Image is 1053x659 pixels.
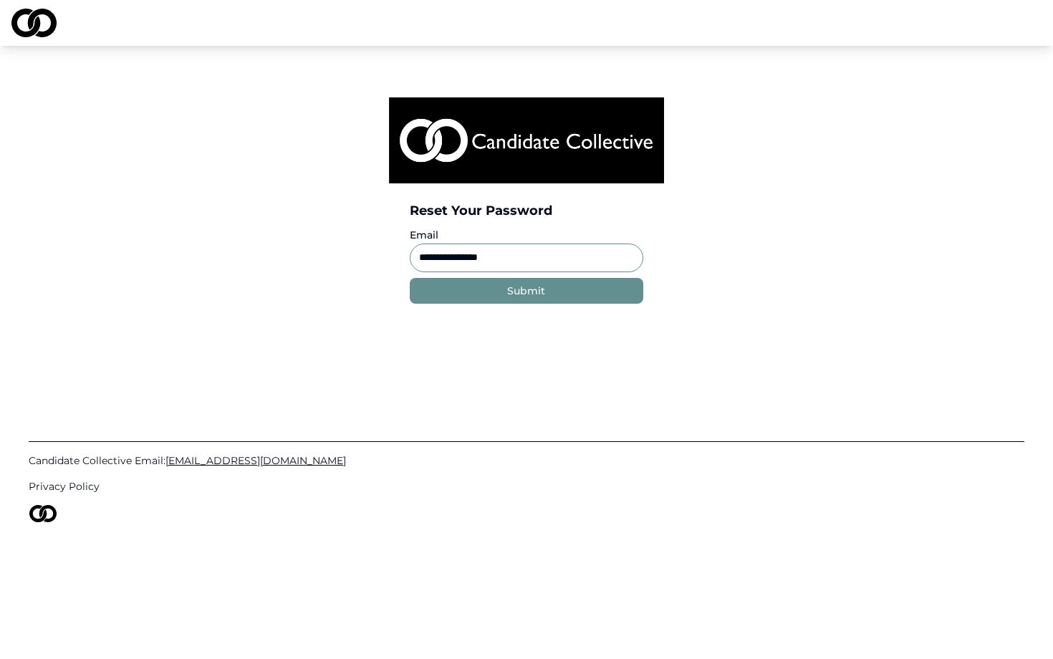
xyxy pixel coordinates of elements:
a: Candidate Collective Email:[EMAIL_ADDRESS][DOMAIN_NAME] [29,453,1024,468]
button: Submit [410,278,643,304]
div: Reset Your Password [410,201,643,221]
img: logo [11,9,57,37]
div: Submit [507,284,545,298]
a: Privacy Policy [29,479,1024,494]
label: Email [410,229,438,241]
img: logo [29,505,57,522]
img: logo [389,97,664,183]
span: [EMAIL_ADDRESS][DOMAIN_NAME] [165,454,346,467]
